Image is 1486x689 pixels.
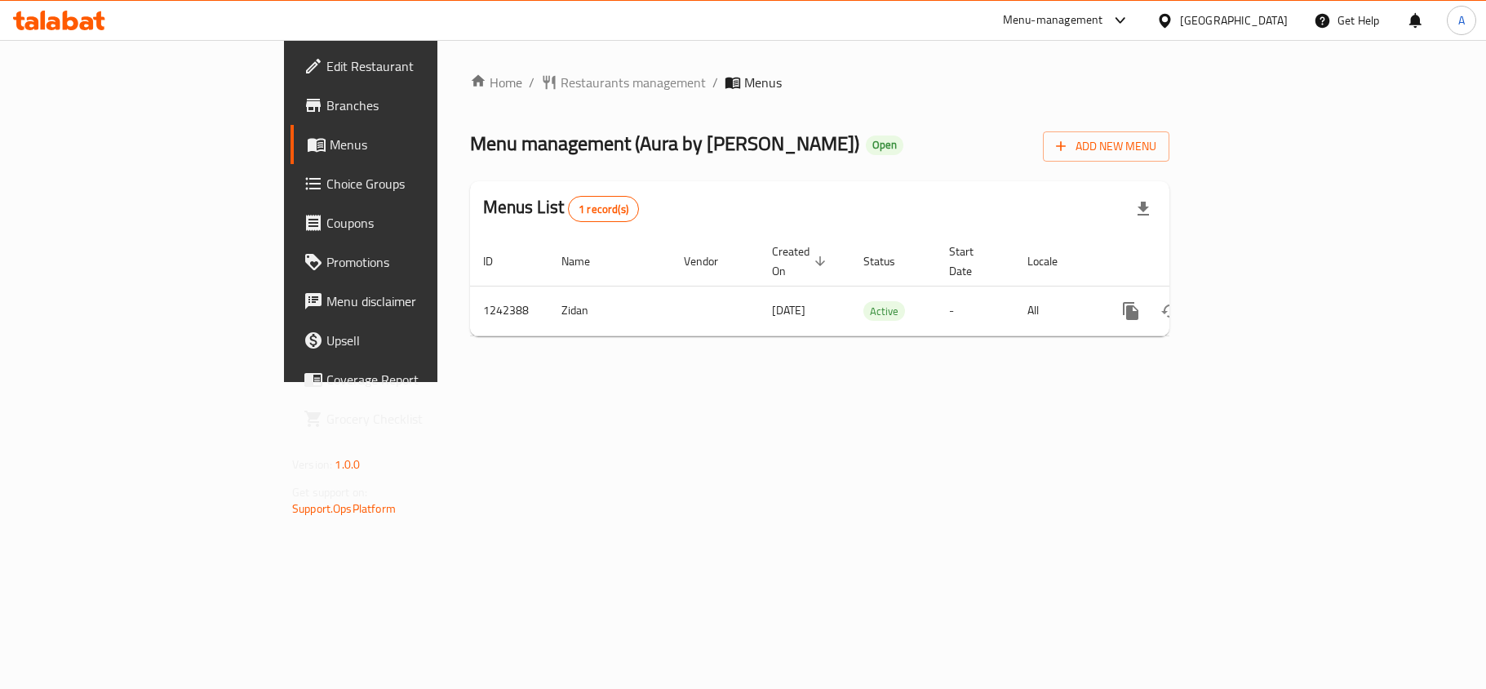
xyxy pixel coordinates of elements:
[1111,291,1151,331] button: more
[330,135,519,154] span: Menus
[291,203,532,242] a: Coupons
[541,73,706,92] a: Restaurants management
[684,251,739,271] span: Vendor
[292,482,367,503] span: Get support on:
[470,73,1169,92] nav: breadcrumb
[291,360,532,399] a: Coverage Report
[335,454,360,475] span: 1.0.0
[1458,11,1465,29] span: A
[1003,11,1103,30] div: Menu-management
[291,164,532,203] a: Choice Groups
[292,454,332,475] span: Version:
[326,291,519,311] span: Menu disclaimer
[561,251,611,271] span: Name
[561,73,706,92] span: Restaurants management
[866,136,903,155] div: Open
[483,251,514,271] span: ID
[548,286,671,336] td: Zidan
[949,242,995,281] span: Start Date
[1098,237,1281,287] th: Actions
[483,195,639,222] h2: Menus List
[1180,11,1288,29] div: [GEOGRAPHIC_DATA]
[1043,131,1169,162] button: Add New Menu
[326,331,519,350] span: Upsell
[470,237,1281,336] table: enhanced table
[291,399,532,438] a: Grocery Checklist
[1027,251,1079,271] span: Locale
[291,125,532,164] a: Menus
[1151,291,1190,331] button: Change Status
[470,125,859,162] span: Menu management ( Aura by [PERSON_NAME] )
[772,242,831,281] span: Created On
[1014,286,1098,336] td: All
[326,252,519,272] span: Promotions
[292,498,396,519] a: Support.OpsPlatform
[326,370,519,389] span: Coverage Report
[1124,189,1163,229] div: Export file
[863,251,916,271] span: Status
[712,73,718,92] li: /
[291,47,532,86] a: Edit Restaurant
[326,96,519,115] span: Branches
[772,300,805,321] span: [DATE]
[936,286,1014,336] td: -
[326,213,519,233] span: Coupons
[291,242,532,282] a: Promotions
[291,321,532,360] a: Upsell
[568,196,639,222] div: Total records count
[326,174,519,193] span: Choice Groups
[291,86,532,125] a: Branches
[326,56,519,76] span: Edit Restaurant
[326,409,519,429] span: Grocery Checklist
[863,302,905,321] span: Active
[1056,136,1156,157] span: Add New Menu
[291,282,532,321] a: Menu disclaimer
[863,301,905,321] div: Active
[744,73,782,92] span: Menus
[866,138,903,152] span: Open
[569,202,638,217] span: 1 record(s)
